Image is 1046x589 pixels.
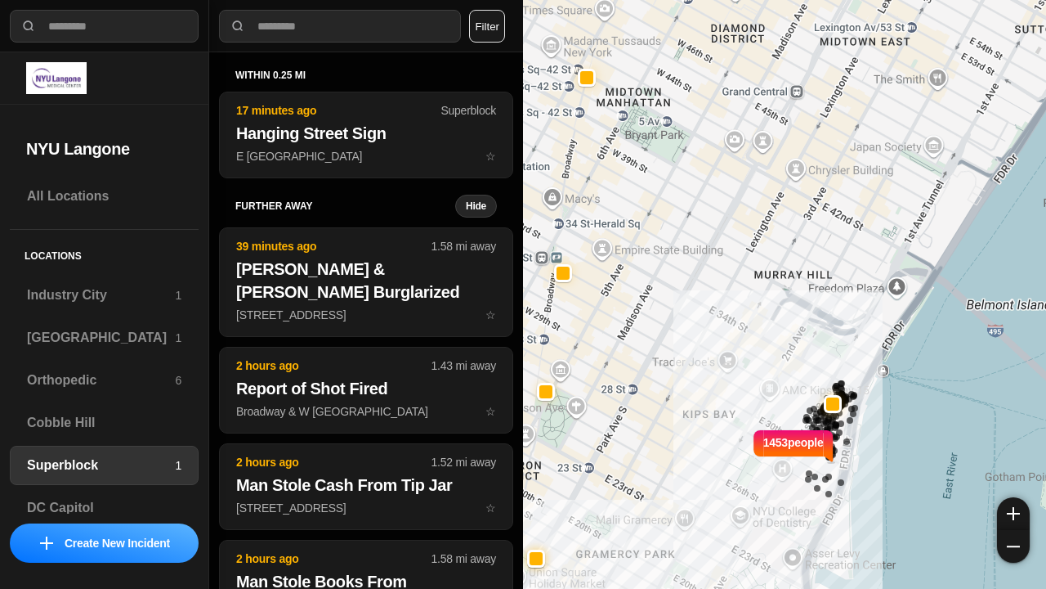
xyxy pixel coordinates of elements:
h5: further away [235,200,455,213]
p: 1.58 mi away [431,551,496,567]
a: [GEOGRAPHIC_DATA]1 [10,318,199,357]
button: Hide [455,195,497,218]
img: notch [824,428,836,464]
h3: All Locations [27,187,181,206]
p: Superblock [440,102,496,119]
button: zoom-in [997,497,1030,530]
p: 1 [175,457,181,474]
p: 1 [175,287,181,303]
a: Orthopedic6 [10,361,199,400]
img: zoom-out [1007,540,1020,553]
span: star [485,405,496,418]
h2: Report of Shot Fired [236,377,496,400]
h3: Superblock [27,456,175,475]
a: 2 hours ago1.43 mi awayReport of Shot FiredBroadway & W [GEOGRAPHIC_DATA]star [219,404,513,418]
button: zoom-out [997,530,1030,563]
h2: Hanging Street Sign [236,122,496,145]
a: All Locations [10,177,199,216]
a: 17 minutes agoSuperblockHanging Street SignE [GEOGRAPHIC_DATA]star [219,149,513,163]
p: 1 [175,330,181,346]
button: iconCreate New Incident [10,524,199,563]
p: Create New Incident [65,535,170,551]
img: icon [40,537,53,550]
a: 39 minutes ago1.58 mi away[PERSON_NAME] & [PERSON_NAME] Burglarized[STREET_ADDRESS]star [219,308,513,321]
p: Broadway & W [GEOGRAPHIC_DATA] [236,403,496,420]
p: [STREET_ADDRESS] [236,500,496,516]
p: E [GEOGRAPHIC_DATA] [236,148,496,164]
p: 2 hours ago [236,454,431,470]
p: 1.43 mi away [431,357,496,374]
p: 1453 people [763,434,824,470]
p: 6 [175,372,181,389]
p: 2 hours ago [236,551,431,567]
p: 1.58 mi away [431,238,496,254]
p: [STREET_ADDRESS] [236,307,496,323]
p: 39 minutes ago [236,238,431,254]
a: Cobble Hill [10,403,199,443]
h2: [PERSON_NAME] & [PERSON_NAME] Burglarized [236,258,496,303]
span: star [485,308,496,321]
h5: within 0.25 mi [235,69,497,82]
span: star [485,150,496,163]
p: 2 hours ago [236,357,431,374]
h3: DC Capitol [27,498,181,518]
p: 1.52 mi away [431,454,496,470]
span: star [485,501,496,515]
button: Filter [469,10,505,43]
h3: Industry City [27,286,175,305]
button: 17 minutes agoSuperblockHanging Street SignE [GEOGRAPHIC_DATA]star [219,92,513,178]
img: logo [26,62,87,94]
h3: Cobble Hill [27,413,181,433]
img: search [230,18,246,34]
h3: [GEOGRAPHIC_DATA] [27,328,175,348]
a: 2 hours ago1.52 mi awayMan Stole Cash From Tip Jar[STREET_ADDRESS]star [219,501,513,515]
button: 39 minutes ago1.58 mi away[PERSON_NAME] & [PERSON_NAME] Burglarized[STREET_ADDRESS]star [219,227,513,337]
a: DC Capitol [10,488,199,528]
small: Hide [466,200,486,213]
a: Industry City1 [10,276,199,315]
h2: NYU Langone [26,137,182,160]
img: notch [751,428,763,464]
h3: Orthopedic [27,371,175,390]
h5: Locations [10,230,199,276]
button: 2 hours ago1.52 mi awayMan Stole Cash From Tip Jar[STREET_ADDRESS]star [219,443,513,530]
img: zoom-in [1007,507,1020,520]
p: 17 minutes ago [236,102,440,119]
img: search [20,18,37,34]
h2: Man Stole Cash From Tip Jar [236,474,496,497]
button: 2 hours ago1.43 mi awayReport of Shot FiredBroadway & W [GEOGRAPHIC_DATA]star [219,347,513,434]
a: Superblock1 [10,446,199,485]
